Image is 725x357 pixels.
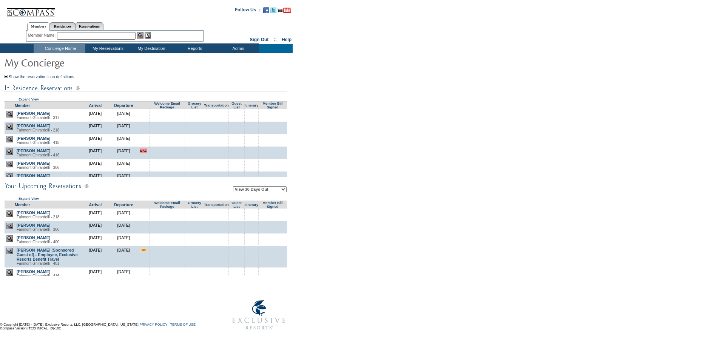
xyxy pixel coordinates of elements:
[236,210,237,211] img: blank.gif
[114,103,133,108] a: Departure
[17,210,50,215] a: [PERSON_NAME]
[263,201,283,209] a: Member Bill Signed
[216,44,259,53] td: Admin
[17,165,59,170] span: Fairmont Ghirardelli - 306
[216,124,217,124] img: blank.gif
[81,134,110,147] td: [DATE]
[17,215,59,219] span: Fairmont Ghirardelli - 218
[270,7,276,13] img: Follow us on Twitter
[6,124,13,130] img: view
[110,159,138,172] td: [DATE]
[17,227,59,232] span: Fairmont Ghirardelli - 306
[6,111,13,117] img: view
[236,269,237,270] img: blank.gif
[194,173,195,174] img: blank.gif
[278,9,291,14] a: Subscribe to our YouTube Channel
[75,22,103,30] a: Reservations
[236,124,237,124] img: blank.gif
[282,37,292,42] a: Help
[114,202,133,207] a: Departure
[216,269,217,270] img: blank.gif
[17,136,50,141] a: [PERSON_NAME]
[139,323,167,326] a: PRIVACY POLICY
[236,235,237,236] img: blank.gif
[15,103,30,108] a: Member
[204,203,228,207] a: Transportation
[188,102,201,109] a: Grocery List
[110,209,138,221] td: [DATE]
[110,267,138,280] td: [DATE]
[225,296,293,334] img: Exclusive Resorts
[17,128,59,132] span: Fairmont Ghirardelli - 218
[81,122,110,134] td: [DATE]
[89,202,102,207] a: Arrival
[17,223,50,227] a: [PERSON_NAME]
[81,109,110,122] td: [DATE]
[17,173,50,178] a: [PERSON_NAME]
[236,173,237,174] img: blank.gif
[34,44,85,53] td: Concierge Home
[81,246,110,267] td: [DATE]
[231,102,241,109] a: Guest List
[216,148,217,149] img: blank.gif
[17,274,59,278] span: Fairmont Ghirardelli - 416
[154,201,180,209] a: Welcome Email Package
[110,122,138,134] td: [DATE]
[6,136,13,142] img: view
[6,148,13,155] img: view
[170,323,196,326] a: TERMS OF USE
[270,9,276,14] a: Follow us on Twitter
[28,32,57,39] div: Member Name:
[231,201,241,209] a: Guest List
[216,235,217,236] img: blank.gif
[50,22,75,30] a: Residences
[17,248,78,261] a: [PERSON_NAME] (Sponsored Guest of) - Employee, Exclusive Resorts Benefit Travel
[17,161,50,165] a: [PERSON_NAME]
[6,235,13,242] img: view
[9,74,74,79] a: Show the reservation icon definitions
[17,240,59,244] span: Fairmont Ghirardelli - 400
[81,147,110,159] td: [DATE]
[19,97,39,101] a: Expand View
[17,124,50,128] a: [PERSON_NAME]
[6,223,13,229] img: view
[6,161,13,167] img: view
[6,248,13,254] img: view
[81,221,110,233] td: [DATE]
[154,102,180,109] a: Welcome Email Package
[129,44,172,53] td: My Destination
[263,9,269,14] a: Become our fan on Facebook
[274,37,277,42] span: ::
[89,103,102,108] a: Arrival
[145,32,151,39] img: Reservations
[194,269,195,270] img: blank.gif
[17,116,59,120] span: Fairmont Ghirardelli - 317
[140,248,147,252] input: There are special requests for this reservation!
[250,37,268,42] a: Sign Out
[236,148,237,149] img: blank.gif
